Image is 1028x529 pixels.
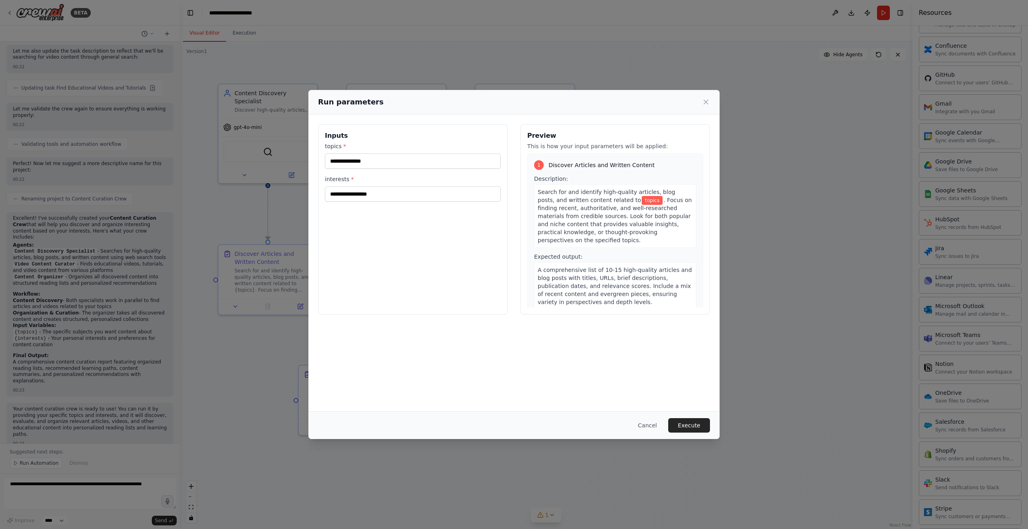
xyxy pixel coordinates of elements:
h3: Preview [527,131,703,141]
span: Description: [534,176,568,182]
div: 1 [534,160,544,170]
label: topics [325,142,501,150]
h3: Inputs [325,131,501,141]
button: Execute [668,418,710,433]
label: interests [325,175,501,183]
span: A comprehensive list of 10-15 high-quality articles and blog posts with titles, URLs, brief descr... [538,267,692,305]
span: Variable: topics [642,196,663,205]
h2: Run parameters [318,96,383,108]
p: This is how your input parameters will be applied: [527,142,703,150]
button: Cancel [632,418,663,433]
span: Search for and identify high-quality articles, blog posts, and written content related to [538,189,675,203]
span: Discover Articles and Written Content [549,161,655,169]
span: . Focus on finding recent, authoritative, and well-researched materials from credible sources. Lo... [538,197,692,243]
span: Expected output: [534,253,583,260]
